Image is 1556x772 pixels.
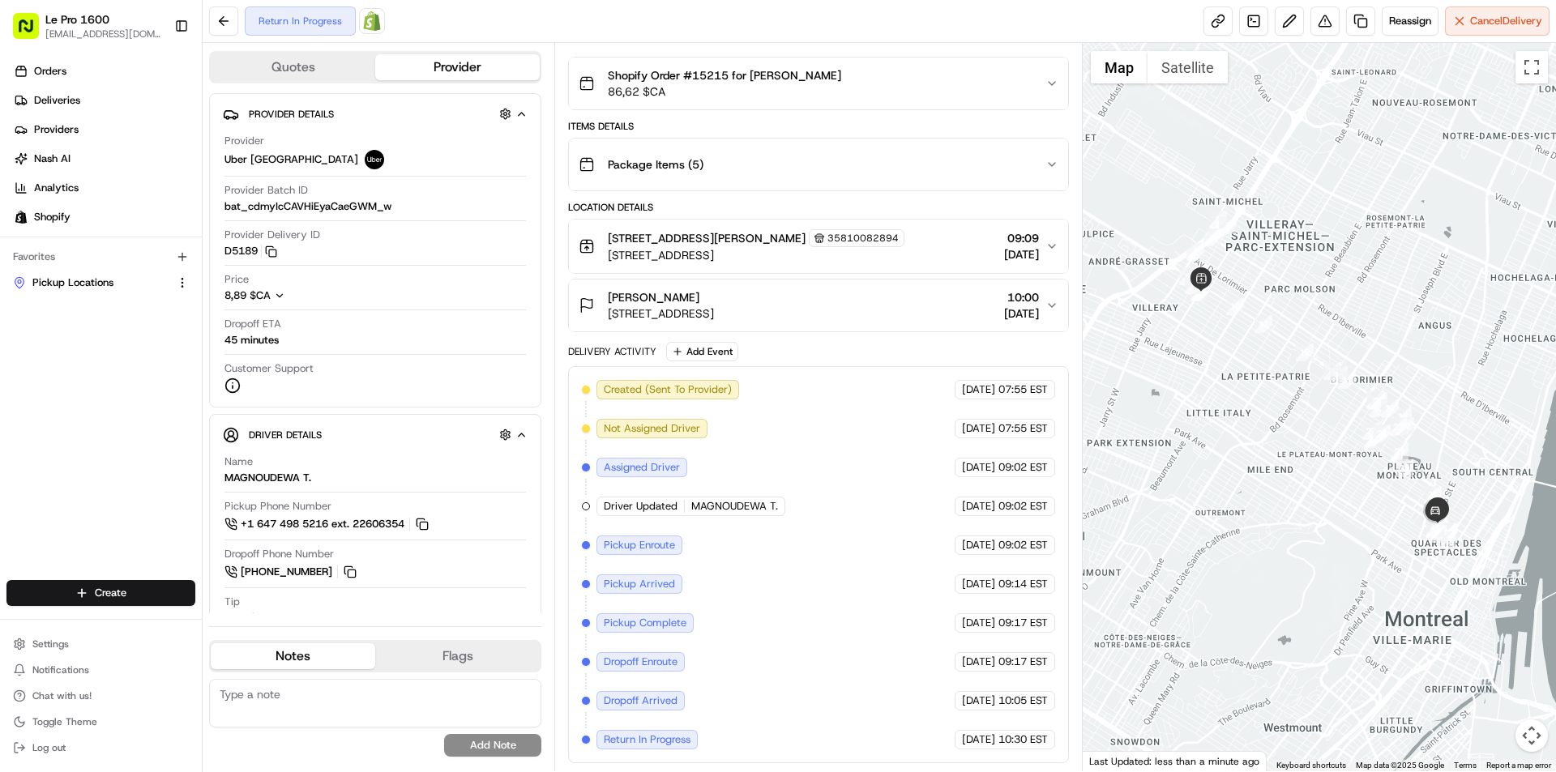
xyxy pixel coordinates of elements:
button: Toggle Theme [6,710,195,733]
img: Google [1087,750,1140,771]
span: 09:02 EST [998,538,1048,552]
span: Map data ©2025 Google [1356,761,1444,770]
div: 25 [1366,429,1383,446]
span: Deliveries [34,93,80,108]
div: 9 [1185,276,1203,294]
span: Le Pro 1600 [45,11,109,28]
span: [DATE] [962,577,995,591]
span: [DATE] [962,460,995,475]
div: 11 [1255,315,1272,333]
a: Shopify [6,204,202,230]
span: Assigned Driver [604,460,680,475]
span: Dropoff Arrived [604,693,678,708]
div: 29 [1391,442,1409,460]
span: [DATE] [962,693,995,708]
span: [DATE] [962,655,995,669]
a: 💻API Documentation [130,356,267,385]
span: [PHONE_NUMBER] [241,565,332,579]
div: 💻 [137,364,150,377]
span: 13 avr. [143,295,177,308]
a: Powered byPylon [114,401,196,414]
a: Pickup Locations [13,275,169,290]
img: 1736555255976-a54dd68f-1ca7-489b-9aae-adbdc363a1c4 [16,155,45,184]
div: 21 [1381,399,1399,417]
div: Past conversations [16,211,109,224]
span: 09:02 EST [998,460,1048,475]
span: [PERSON_NAME] [50,295,131,308]
button: Le Pro 1600[EMAIL_ADDRESS][DOMAIN_NAME] [6,6,168,45]
a: Shopify [359,8,385,34]
div: 0,00 $CA [224,611,271,625]
span: 09:17 EST [998,616,1048,630]
span: Dropoff Phone Number [224,547,334,561]
div: 39 [1438,522,1456,540]
a: Open this area in Google Maps (opens a new window) [1087,750,1140,771]
button: See all [251,207,295,227]
span: Shopify Order #15215 for [PERSON_NAME] [608,67,841,83]
div: 19 [1366,391,1384,409]
div: 16 [1367,390,1385,408]
span: 09:14 EST [998,577,1048,591]
a: Orders [6,58,202,84]
img: Masood Aslam [16,279,42,305]
img: 9188753566659_6852d8bf1fb38e338040_72.png [34,155,63,184]
div: 5 [1186,243,1204,261]
span: Created (Sent To Provider) [604,382,732,397]
span: 35810082894 [827,232,899,245]
span: Orders [34,64,66,79]
button: [PERSON_NAME][STREET_ADDRESS]10:00[DATE] [569,279,1067,331]
div: 1 [1208,216,1226,234]
div: 📗 [16,364,29,377]
div: 31 [1424,486,1442,504]
span: Price [224,272,249,287]
img: Shopify [362,11,382,31]
span: Settings [32,638,69,650]
div: 41 [1440,523,1458,541]
span: [PERSON_NAME] [50,251,131,264]
span: Create [95,586,126,600]
a: +1 647 498 5216 ext. 22606354 [224,515,431,533]
a: [PHONE_NUMBER] [224,563,359,581]
div: 44 [1429,525,1447,543]
span: Reassign [1389,14,1431,28]
img: 1736555255976-a54dd68f-1ca7-489b-9aae-adbdc363a1c4 [32,252,45,265]
span: [DATE] [962,499,995,514]
span: Provider [224,134,264,148]
span: bat_cdmyIcCAVHiEyaCaeGWM_w [224,199,391,214]
span: Tip [224,595,240,609]
button: Toggle fullscreen view [1515,51,1548,83]
button: Provider Details [223,100,528,127]
span: Pickup Enroute [604,538,675,552]
button: Create [6,580,195,606]
div: Favorites [6,244,195,270]
div: 43 [1438,531,1456,549]
span: Chat with us! [32,689,92,702]
span: [STREET_ADDRESS] [608,247,904,263]
span: 07:55 EST [998,382,1048,397]
div: MAGNOUDEWA T. [224,471,311,485]
span: Package Items ( 5 ) [608,156,703,173]
button: Add Event [666,342,738,361]
span: 09:09 [1004,230,1039,246]
span: [DATE] [962,421,995,436]
div: 23 [1389,418,1407,436]
span: • [135,251,140,264]
div: 4 [1203,228,1221,246]
div: 18 [1370,399,1387,417]
span: [DATE] [962,382,995,397]
span: • [135,295,140,308]
span: 8,89 $CA [224,288,271,302]
button: Show street map [1091,51,1148,83]
span: Provider Details [249,108,334,121]
button: D5189 [224,244,277,258]
div: Last Updated: less than a minute ago [1083,751,1267,771]
span: Driver Details [249,429,322,441]
span: Pickup Arrived [604,577,675,591]
div: Delivery Activity [568,345,656,358]
button: Keyboard shortcuts [1276,760,1346,771]
span: [PERSON_NAME] [608,289,699,305]
div: Start new chat [73,155,266,171]
a: Analytics [6,175,202,201]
